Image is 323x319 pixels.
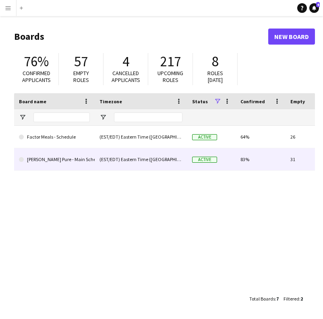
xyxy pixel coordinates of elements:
h1: Boards [14,31,268,43]
span: Upcoming roles [157,70,183,84]
span: 8 [212,53,219,70]
span: Board name [19,98,46,104]
span: Active [192,134,217,140]
span: Status [192,98,208,104]
span: Empty [290,98,305,104]
div: 64% [236,126,286,148]
a: New Board [268,29,315,45]
div: (EST/EDT) Eastern Time ([GEOGRAPHIC_DATA] & [GEOGRAPHIC_DATA]) [95,148,187,170]
div: : [284,291,303,307]
div: : [249,291,279,307]
span: 4 [122,53,129,70]
a: 4 [309,3,319,13]
span: Timezone [99,98,122,104]
span: 4 [316,2,320,7]
span: 217 [160,53,181,70]
a: [PERSON_NAME] Pure - Main Schedule [19,148,90,171]
span: Active [192,157,217,163]
span: 57 [74,53,88,70]
span: 2 [300,296,303,302]
div: 83% [236,148,286,170]
span: Total Boards [249,296,275,302]
span: 7 [276,296,279,302]
span: Filtered [284,296,299,302]
span: Confirmed [240,98,265,104]
span: Confirmed applicants [22,70,51,84]
a: Factor Meals - Schedule [19,126,90,148]
button: Open Filter Menu [99,114,107,121]
span: Cancelled applicants [112,70,140,84]
input: Timezone Filter Input [114,112,182,122]
span: 76% [24,53,49,70]
button: Open Filter Menu [19,114,26,121]
span: Roles [DATE] [207,70,223,84]
span: Empty roles [73,70,89,84]
input: Board name Filter Input [33,112,90,122]
div: (EST/EDT) Eastern Time ([GEOGRAPHIC_DATA] & [GEOGRAPHIC_DATA]) [95,126,187,148]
